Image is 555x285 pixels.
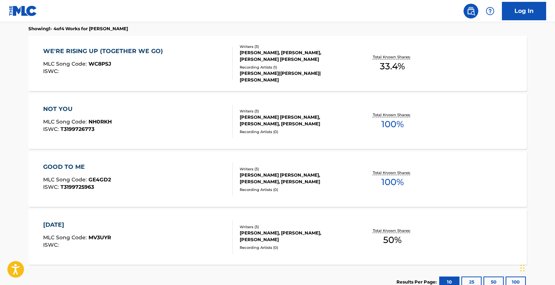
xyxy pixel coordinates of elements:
[240,44,351,49] div: Writers ( 3 )
[373,54,412,60] p: Total Known Shares:
[466,7,475,15] img: search
[502,2,546,20] a: Log In
[240,129,351,135] div: Recording Artists ( 0 )
[43,184,60,190] span: ISWC :
[381,118,404,131] span: 100 %
[89,234,111,241] span: MV3UYR
[520,257,525,279] div: Drag
[28,25,128,32] p: Showing 1 - 4 of 4 Works for [PERSON_NAME]
[486,7,495,15] img: help
[43,176,89,183] span: MLC Song Code :
[464,4,478,18] a: Public Search
[43,241,60,248] span: ISWC :
[240,70,351,83] div: [PERSON_NAME]|[PERSON_NAME]|[PERSON_NAME]
[28,94,527,149] a: NOT YOUMLC Song Code:NH0RKHISWC:T3199726773Writers (3)[PERSON_NAME] [PERSON_NAME], [PERSON_NAME],...
[89,118,112,125] span: NH0RKH
[240,65,351,70] div: Recording Artists ( 1 )
[240,114,351,127] div: [PERSON_NAME] [PERSON_NAME], [PERSON_NAME], [PERSON_NAME]
[518,250,555,285] iframe: Chat Widget
[240,245,351,250] div: Recording Artists ( 0 )
[381,175,404,189] span: 100 %
[43,234,89,241] span: MLC Song Code :
[60,184,94,190] span: T3199725963
[240,172,351,185] div: [PERSON_NAME] [PERSON_NAME], [PERSON_NAME], [PERSON_NAME]
[43,68,60,74] span: ISWC :
[240,230,351,243] div: [PERSON_NAME], [PERSON_NAME], [PERSON_NAME]
[240,187,351,192] div: Recording Artists ( 0 )
[43,220,111,229] div: [DATE]
[89,176,111,183] span: GE4GD2
[89,60,111,67] span: WC8PSJ
[43,163,111,171] div: GOOD TO ME
[28,36,527,91] a: WE'RE RISING UP (TOGETHER WE GO)MLC Song Code:WC8PSJISWC:Writers (3)[PERSON_NAME], [PERSON_NAME],...
[240,166,351,172] div: Writers ( 3 )
[373,170,412,175] p: Total Known Shares:
[373,228,412,233] p: Total Known Shares:
[43,47,167,56] div: WE'RE RISING UP (TOGETHER WE GO)
[383,233,402,247] span: 50 %
[373,112,412,118] p: Total Known Shares:
[28,209,527,265] a: [DATE]MLC Song Code:MV3UYRISWC:Writers (3)[PERSON_NAME], [PERSON_NAME], [PERSON_NAME]Recording Ar...
[43,118,89,125] span: MLC Song Code :
[240,49,351,63] div: [PERSON_NAME], [PERSON_NAME], [PERSON_NAME] [PERSON_NAME]
[43,105,112,114] div: NOT YOU
[9,6,37,16] img: MLC Logo
[43,126,60,132] span: ISWC :
[483,4,497,18] div: Help
[240,224,351,230] div: Writers ( 3 )
[240,108,351,114] div: Writers ( 3 )
[60,126,94,132] span: T3199726773
[43,60,89,67] span: MLC Song Code :
[380,60,405,73] span: 33.4 %
[28,152,527,207] a: GOOD TO MEMLC Song Code:GE4GD2ISWC:T3199725963Writers (3)[PERSON_NAME] [PERSON_NAME], [PERSON_NAM...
